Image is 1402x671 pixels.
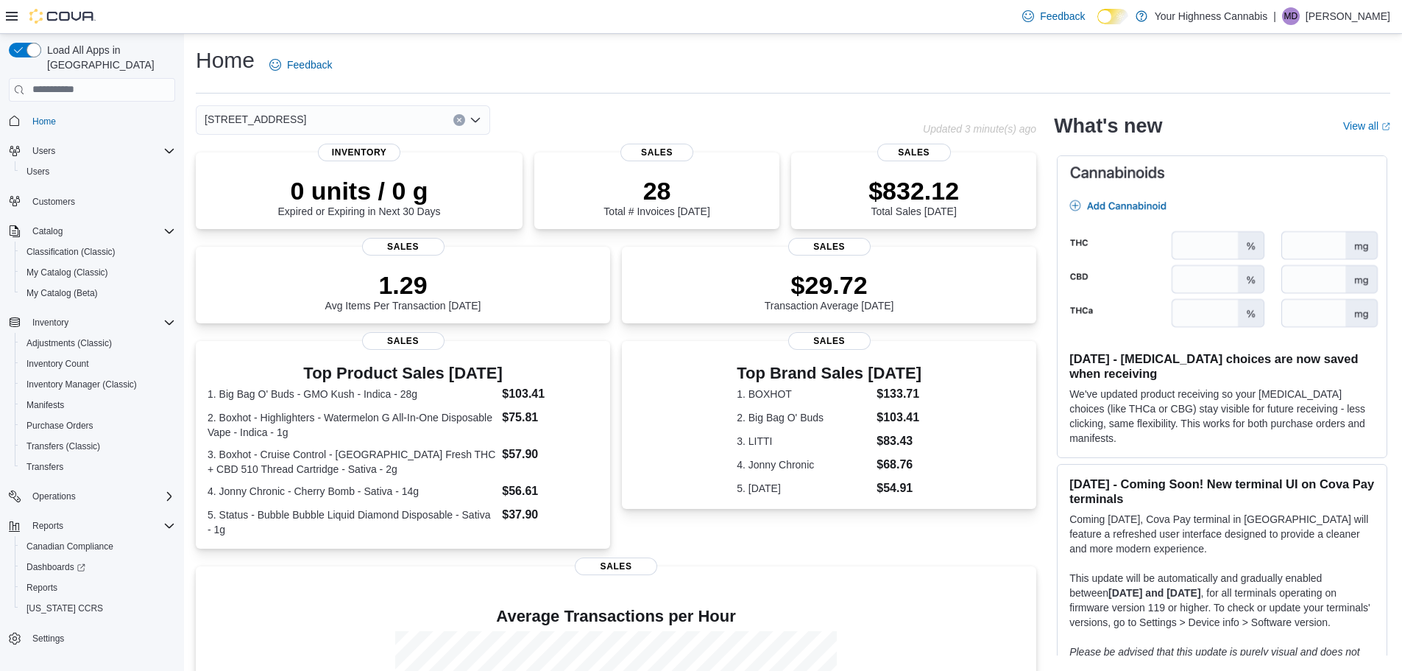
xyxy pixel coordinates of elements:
[26,193,81,211] a: Customers
[208,608,1024,625] h4: Average Transactions per Hour
[1016,1,1091,31] a: Feedback
[21,600,175,617] span: Washington CCRS
[737,481,871,496] dt: 5. [DATE]
[1282,7,1300,25] div: Maggie Doucet
[318,144,400,161] span: Inventory
[21,264,114,281] a: My Catalog (Classic)
[208,484,496,499] dt: 4. Jonny Chronic - Cherry Bomb - Sativa - 14g
[32,225,63,237] span: Catalog
[737,434,871,449] dt: 3. LITTI
[737,410,871,425] dt: 2. Big Bag O' Buds
[603,176,709,205] p: 28
[21,355,175,373] span: Inventory Count
[21,396,175,414] span: Manifests
[208,410,496,440] dt: 2. Boxhot - Highlighters - Watermelon G All-In-One Disposable Vape - Indica - 1g
[32,520,63,532] span: Reports
[923,123,1036,135] p: Updated 3 minute(s) ago
[15,457,181,477] button: Transfers
[21,163,175,180] span: Users
[208,507,496,537] dt: 5. Status - Bubble Bubble Liquid Diamond Disposable - Sativa - 1g
[15,354,181,374] button: Inventory Count
[737,387,871,401] dt: 1. BOXHOT
[26,561,85,573] span: Dashboards
[26,629,175,647] span: Settings
[502,506,598,524] dd: $37.90
[21,417,175,435] span: Purchase Orders
[1306,7,1390,25] p: [PERSON_NAME]
[21,438,175,455] span: Transfers (Classic)
[32,196,75,208] span: Customers
[21,284,175,302] span: My Catalog (Beta)
[1381,122,1390,131] svg: External link
[877,456,921,474] dd: $68.76
[26,541,113,552] span: Canadian Compliance
[21,558,91,576] a: Dashboards
[26,488,82,505] button: Operations
[575,558,657,575] span: Sales
[29,9,96,24] img: Cova
[208,365,598,382] h3: Top Product Sales [DATE]
[620,144,694,161] span: Sales
[26,287,98,299] span: My Catalog (Beta)
[1273,7,1276,25] p: |
[32,633,64,644] span: Settings
[278,176,441,205] p: 0 units / 0 g
[15,598,181,619] button: [US_STATE] CCRS
[21,376,143,393] a: Inventory Manager (Classic)
[21,458,175,476] span: Transfers
[21,376,175,393] span: Inventory Manager (Classic)
[1040,9,1085,24] span: Feedback
[15,436,181,457] button: Transfers (Classic)
[15,242,181,262] button: Classification (Classic)
[765,270,894,300] p: $29.72
[287,57,332,72] span: Feedback
[21,438,106,455] a: Transfers (Classic)
[453,114,465,126] button: Clear input
[1155,7,1268,25] p: Your Highness Cannabis
[26,112,175,130] span: Home
[15,333,181,354] button: Adjustments (Classic)
[26,379,137,390] span: Inventory Manager (Classic)
[21,538,119,555] a: Canadian Compliance
[15,374,181,395] button: Inventory Manager (Classic)
[868,176,959,217] div: Total Sales [DATE]
[208,387,496,401] dt: 1. Big Bag O' Buds - GMO Kush - Indica - 28g
[26,517,175,535] span: Reports
[1069,387,1375,446] p: We've updated product receiving so your [MEDICAL_DATA] choices (like THCa or CBG) stay visible fo...
[502,409,598,426] dd: $75.81
[263,50,338,80] a: Feedback
[26,314,74,331] button: Inventory
[21,538,175,555] span: Canadian Compliance
[1054,114,1162,138] h2: What's new
[603,176,709,217] div: Total # Invoices [DATE]
[15,415,181,436] button: Purchase Orders
[21,558,175,576] span: Dashboards
[1069,351,1375,381] h3: [DATE] - [MEDICAL_DATA] choices are now saved when receiving
[1343,120,1390,132] a: View allExternal link
[196,46,255,75] h1: Home
[26,461,63,473] span: Transfers
[32,145,55,157] span: Users
[325,270,481,312] div: Avg Items Per Transaction [DATE]
[3,312,181,333] button: Inventory
[205,110,306,128] span: [STREET_ADDRESS]
[26,337,112,349] span: Adjustments (Classic)
[26,113,62,130] a: Home
[21,355,95,373] a: Inventory Count
[21,264,175,281] span: My Catalog (Classic)
[15,262,181,283] button: My Catalog (Classic)
[3,628,181,649] button: Settings
[26,488,175,505] span: Operations
[502,385,598,403] dd: $103.41
[278,176,441,217] div: Expired or Expiring in Next 30 Days
[788,238,871,256] span: Sales
[1097,9,1128,24] input: Dark Mode
[21,396,70,414] a: Manifests
[21,600,109,617] a: [US_STATE] CCRS
[26,222,175,240] span: Catalog
[26,192,175,211] span: Customers
[26,603,103,614] span: [US_STATE] CCRS
[208,447,496,477] dt: 3. Boxhot - Cruise Control - [GEOGRAPHIC_DATA] Fresh THC + CBD 510 Thread Cartridge - Sativa - 2g
[1069,571,1375,630] p: This update will be automatically and gradually enabled between , for all terminals operating on ...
